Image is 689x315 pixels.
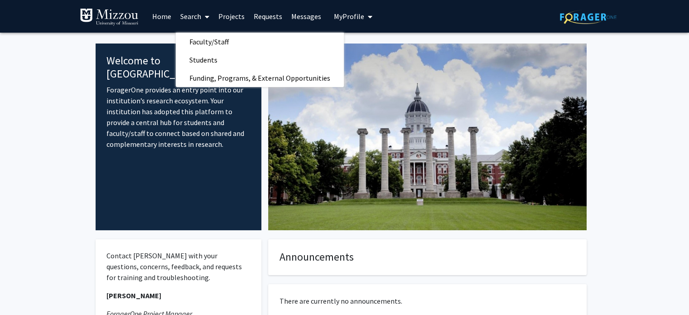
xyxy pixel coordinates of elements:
[176,51,231,69] span: Students
[176,0,214,32] a: Search
[7,274,39,308] iframe: Chat
[106,250,251,283] p: Contact [PERSON_NAME] with your questions, concerns, feedback, and requests for training and trou...
[80,8,139,26] img: University of Missouri Logo
[334,12,364,21] span: My Profile
[176,53,344,67] a: Students
[176,69,344,87] span: Funding, Programs, & External Opportunities
[148,0,176,32] a: Home
[176,71,344,85] a: Funding, Programs, & External Opportunities
[249,0,287,32] a: Requests
[176,33,242,51] span: Faculty/Staff
[279,296,575,306] p: There are currently no announcements.
[279,251,575,264] h4: Announcements
[287,0,326,32] a: Messages
[106,291,161,300] strong: [PERSON_NAME]
[106,54,251,81] h4: Welcome to [GEOGRAPHIC_DATA]
[176,35,344,48] a: Faculty/Staff
[560,10,617,24] img: ForagerOne Logo
[268,44,587,230] img: Cover Image
[106,84,251,150] p: ForagerOne provides an entry point into our institution’s research ecosystem. Your institution ha...
[214,0,249,32] a: Projects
